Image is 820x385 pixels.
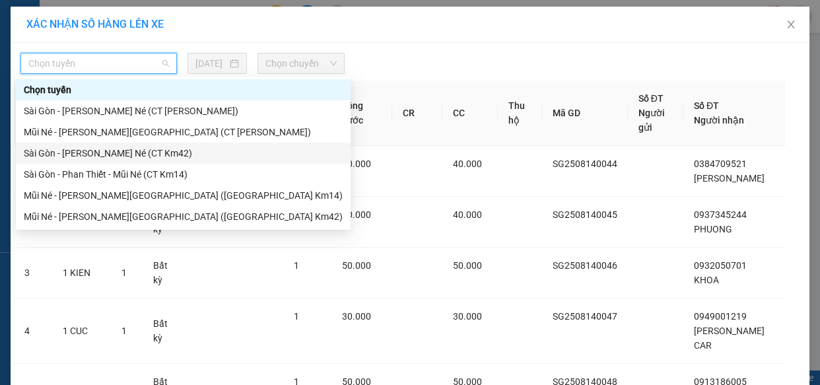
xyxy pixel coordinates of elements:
div: Sài Gòn - [PERSON_NAME] Né (CT [PERSON_NAME]) [24,104,343,118]
div: Mũi Né - Phan Thiết - Sài Gòn (CT Km42) [16,206,351,227]
span: 0937345244 [694,209,747,220]
td: 2 [14,197,52,248]
div: Chọn tuyến [16,79,351,100]
div: Sài Gòn - Phan Thiết - Mũi Né (CT Km14) [16,164,351,185]
th: Thu hộ [498,81,542,146]
span: SG2508140045 [553,209,617,220]
span: 1 [293,311,298,322]
span: 1 [293,260,298,271]
div: Mũi Né - Phan Thiết - Sài Gòn (CT Ông Đồn) [16,122,351,143]
div: Mũi Né - [PERSON_NAME][GEOGRAPHIC_DATA] (CT [PERSON_NAME]) [24,125,343,139]
div: Sài Gòn - Phan Thiết - Mũi Né (CT Ông Đồn) [16,100,351,122]
div: Chọn tuyến [24,83,343,97]
span: SG2508140047 [553,311,617,322]
input: 14/08/2025 [195,56,227,71]
div: Sài Gòn - Phan Thiết - Mũi Né (CT Km42) [16,143,351,164]
span: Người nhận [694,115,744,125]
th: Mã GD [542,81,628,146]
span: close [786,19,796,30]
span: [PERSON_NAME] [694,173,765,184]
td: 1 KIEN [52,248,111,298]
span: 40.000 [453,209,482,220]
span: 30.000 [453,311,482,322]
td: 3 [14,248,52,298]
span: 40.000 [342,158,371,169]
span: 50.000 [342,260,371,271]
td: 1 [14,146,52,197]
th: CR [392,81,442,146]
b: BIÊN NHẬN GỬI HÀNG HÓA [85,19,127,127]
div: Mũi Né - Phan Thiết - Sài Gòn (CT Km14) [16,185,351,206]
div: Mũi Né - [PERSON_NAME][GEOGRAPHIC_DATA] ([GEOGRAPHIC_DATA] Km14) [24,188,343,203]
span: 1 [121,267,127,278]
button: Close [772,7,809,44]
li: (c) 2017 [111,63,182,79]
b: [DOMAIN_NAME] [111,50,182,61]
span: Người gửi [638,108,665,133]
img: logo.jpg [143,17,175,48]
span: 40.000 [453,158,482,169]
span: Số ĐT [694,100,719,111]
span: 0384709521 [694,158,747,169]
span: KHOA [694,275,719,285]
span: 1 [121,326,127,336]
th: CC [442,81,498,146]
td: 4 [14,298,52,364]
b: [PERSON_NAME] [17,85,75,147]
span: 0949001219 [694,311,747,322]
span: 40.000 [342,209,371,220]
span: 50.000 [453,260,482,271]
span: 30.000 [342,311,371,322]
span: SG2508140044 [553,158,617,169]
span: PHUONG [694,224,732,234]
div: Sài Gòn - [PERSON_NAME] Né (CT Km42) [24,146,343,160]
span: SG2508140046 [553,260,617,271]
span: Chọn tuyến [28,53,169,73]
span: XÁC NHẬN SỐ HÀNG LÊN XE [26,18,164,30]
span: [PERSON_NAME] CAR [694,326,765,351]
div: Sài Gòn - Phan Thiết - Mũi Né (CT Km14) [24,167,343,182]
td: Bất kỳ [143,248,186,298]
th: Tổng cước [331,81,392,146]
span: Chọn chuyến [265,53,337,73]
span: Số ĐT [638,93,664,104]
span: 0932050701 [694,260,747,271]
td: Bất kỳ [143,298,186,364]
div: Mũi Né - [PERSON_NAME][GEOGRAPHIC_DATA] ([GEOGRAPHIC_DATA] Km42) [24,209,343,224]
td: 1 CUC [52,298,111,364]
th: STT [14,81,52,146]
